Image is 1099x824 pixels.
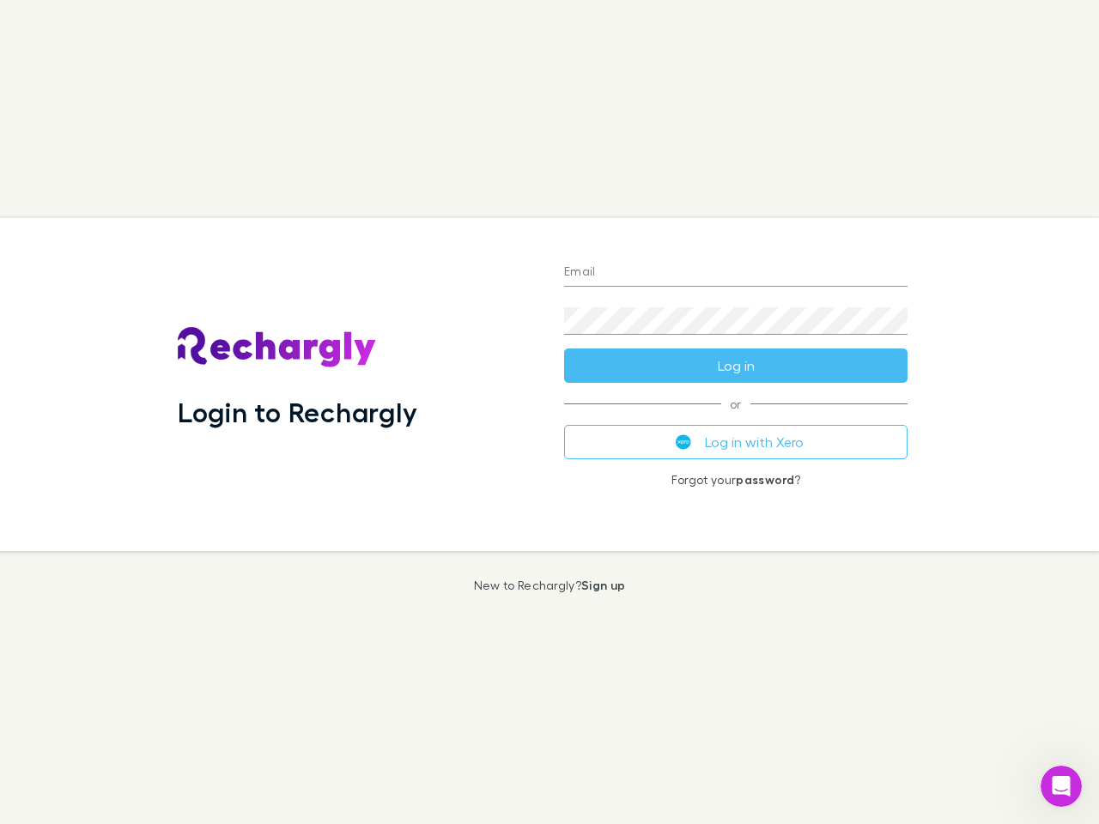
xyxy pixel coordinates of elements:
span: or [564,403,908,404]
h1: Login to Rechargly [178,396,417,428]
a: password [736,472,794,487]
iframe: Intercom live chat [1041,766,1082,807]
p: Forgot your ? [564,473,908,487]
button: Log in [564,348,908,383]
a: Sign up [581,578,625,592]
button: Log in with Xero [564,425,908,459]
img: Xero's logo [676,434,691,450]
p: New to Rechargly? [474,579,626,592]
img: Rechargly's Logo [178,327,377,368]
